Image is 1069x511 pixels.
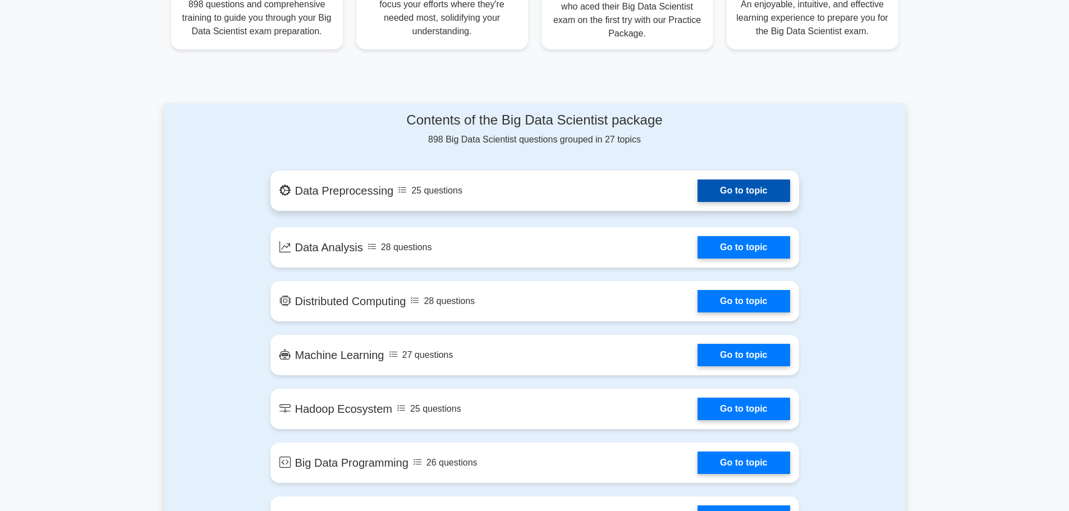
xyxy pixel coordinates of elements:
[270,112,799,146] div: 898 Big Data Scientist questions grouped in 27 topics
[698,179,790,202] a: Go to topic
[698,452,790,474] a: Go to topic
[698,344,790,366] a: Go to topic
[698,290,790,312] a: Go to topic
[270,112,799,128] h4: Contents of the Big Data Scientist package
[698,236,790,259] a: Go to topic
[698,398,790,420] a: Go to topic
